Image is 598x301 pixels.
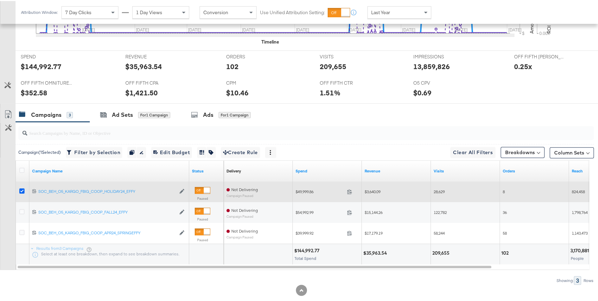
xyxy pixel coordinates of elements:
div: $10.46 [226,87,249,97]
span: SPEND [21,53,73,59]
div: Campaign ( 1 Selected) [18,148,61,154]
div: 13,859,826 [413,60,450,70]
div: 0.25x [514,60,532,70]
div: for 1 Campaign [219,111,251,117]
div: Ad Sets [112,110,133,118]
button: Edit Budget [151,146,192,157]
div: Rows [583,277,594,282]
span: Last Year [371,8,390,15]
span: Create Rule [223,147,258,156]
sub: Campaign Paused [226,193,258,197]
span: OFF FIFTH CPA [125,79,177,85]
label: Use Unified Attribution Setting: [260,8,325,15]
div: 1.51% [320,87,340,97]
div: 209,655 [320,60,346,70]
span: OFF FIFTH [PERSON_NAME] [514,53,566,59]
span: CPM [226,79,278,85]
span: 58,244 [434,229,445,235]
button: Create Rule [221,146,260,157]
a: Shows the current state of your Ad Campaign. [192,167,221,173]
span: 36 [503,209,507,214]
span: Filter by Selection [68,147,120,156]
span: Conversion [203,8,228,15]
div: Timeline [261,38,279,44]
span: 7 Day Clicks [65,8,91,15]
button: Breakdowns [501,146,544,157]
div: 3 [574,275,581,284]
div: Campaigns [31,110,61,118]
div: Attribution Window: [21,9,58,14]
span: IMPRESSIONS [413,53,465,59]
span: Not Delivering [231,207,258,212]
span: Not Delivering [231,227,258,233]
a: Omniture Orders [503,167,566,173]
div: 209,655 [432,249,452,255]
div: Delivery [226,167,241,173]
span: ORDERS [226,53,278,59]
span: 1,798,764 [572,209,588,214]
div: 3,170,881 [570,246,591,253]
span: $39,999.92 [296,229,344,235]
label: Paused [195,237,210,241]
div: 3 [67,111,73,117]
span: 824,458 [572,188,585,193]
span: O5 CPV [413,79,465,85]
div: $1,421.50 [125,87,158,97]
a: Omniture Visits [434,167,497,173]
span: 28,629 [434,188,445,193]
div: for 1 Campaign [138,111,170,117]
button: Filter by Selection [66,146,122,157]
div: $144,992.77 [21,60,61,70]
a: Your campaign name. [32,167,186,173]
span: Total Spend [295,255,316,260]
span: $49,999.86 [296,188,344,193]
span: OFF FIFTH OMNITURE AOV [21,79,73,85]
label: Paused [195,195,210,200]
div: Showing: [556,277,574,282]
a: Reflects the ability of your Ad Campaign to achieve delivery based on ad states, schedule and bud... [226,167,241,173]
input: Search Campaigns by Name, ID or Objective [27,122,542,136]
span: 1 Day Views [136,8,162,15]
span: 58 [503,229,507,235]
span: Clear All Filters [453,147,493,156]
a: SOC_BEH_O5_KARGO_FBIG_COOP_HOLIDAY24_EFFY [38,188,176,194]
a: Omniture Revenue [365,167,428,173]
button: Clear All Filters [450,146,495,157]
div: 102 [226,60,239,70]
span: VISITS [320,53,372,59]
span: $3,640.09 [365,188,380,193]
div: $144,992.77 [294,246,321,253]
div: Ads [203,110,213,118]
span: People [571,255,584,260]
label: Paused [195,216,210,220]
span: OFF FIFTH CTR [320,79,372,85]
div: 102 [501,249,511,255]
span: $17,179.19 [365,229,383,235]
span: Not Delivering [231,186,258,191]
sub: Campaign Paused [226,214,258,217]
div: $352.58 [21,87,47,97]
sub: Campaign Paused [226,234,258,238]
span: $54,992.99 [296,209,344,214]
text: Amount (USD) [529,2,535,32]
a: The total amount spent to date. [296,167,359,173]
a: SOC_BEH_O5_KARGO_FBIG_COOP_APR24_SPRINGEFFY [38,229,176,235]
a: SOC_BEH_O5_KARGO_FBIG_COOP_FALL24_EFFY [38,208,176,214]
div: $0.69 [413,87,432,97]
span: Edit Budget [153,147,190,156]
span: $15,144.26 [365,209,383,214]
div: $35,963.54 [363,249,389,255]
span: 122,782 [434,209,447,214]
span: 1,143,473 [572,229,588,235]
text: ROI [546,24,552,32]
button: Column Sets [550,146,594,157]
div: $35,963.54 [125,60,162,70]
span: 8 [503,188,505,193]
span: REVENUE [125,53,177,59]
